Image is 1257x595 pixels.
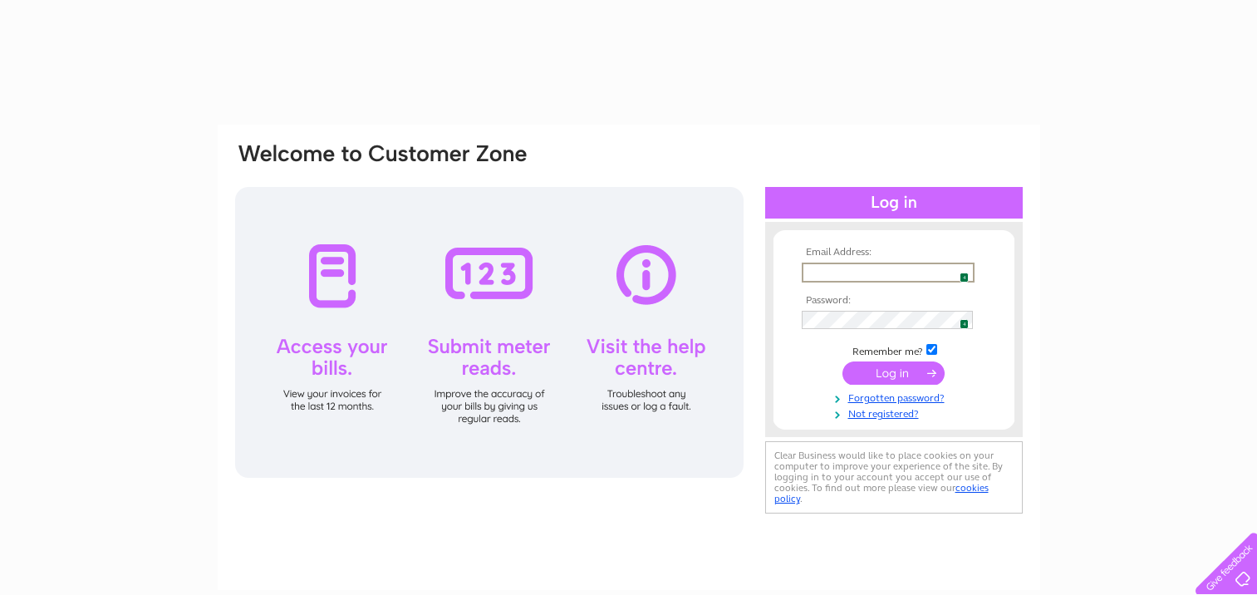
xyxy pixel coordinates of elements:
[802,405,990,420] a: Not registered?
[842,361,945,385] input: Submit
[960,319,969,329] span: 4
[798,295,990,307] th: Password:
[953,265,966,278] img: npw-badge-icon.svg
[953,312,966,325] img: npw-badge-icon.svg
[798,342,990,358] td: Remember me?
[798,247,990,258] th: Email Address:
[960,273,969,283] span: 4
[765,441,1023,514] div: Clear Business would like to place cookies on your computer to improve your experience of the sit...
[774,482,989,504] a: cookies policy
[802,389,990,405] a: Forgotten password?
